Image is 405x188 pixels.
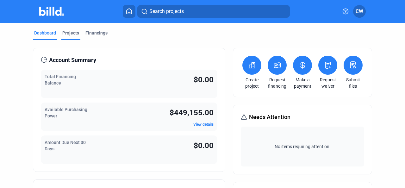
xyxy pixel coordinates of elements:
[243,143,362,150] span: No items requiring attention.
[249,113,290,122] span: Needs Attention
[45,140,86,151] span: Amount Due Next 30 Days
[45,107,87,118] span: Available Purchasing Power
[241,77,263,89] a: Create project
[39,7,64,16] img: Billd Company Logo
[317,77,339,89] a: Request waiver
[266,77,288,89] a: Request financing
[356,8,363,15] span: CW
[49,56,96,65] span: Account Summary
[85,30,108,36] div: Financings
[193,122,214,127] a: View details
[194,141,214,150] span: $0.00
[45,74,76,85] span: Total Financing Balance
[62,30,79,36] div: Projects
[342,77,364,89] a: Submit files
[149,8,184,15] span: Search projects
[291,77,314,89] a: Make a payment
[353,5,366,18] button: CW
[34,30,56,36] div: Dashboard
[194,75,214,84] span: $0.00
[170,108,214,117] span: $449,155.00
[137,5,290,18] button: Search projects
